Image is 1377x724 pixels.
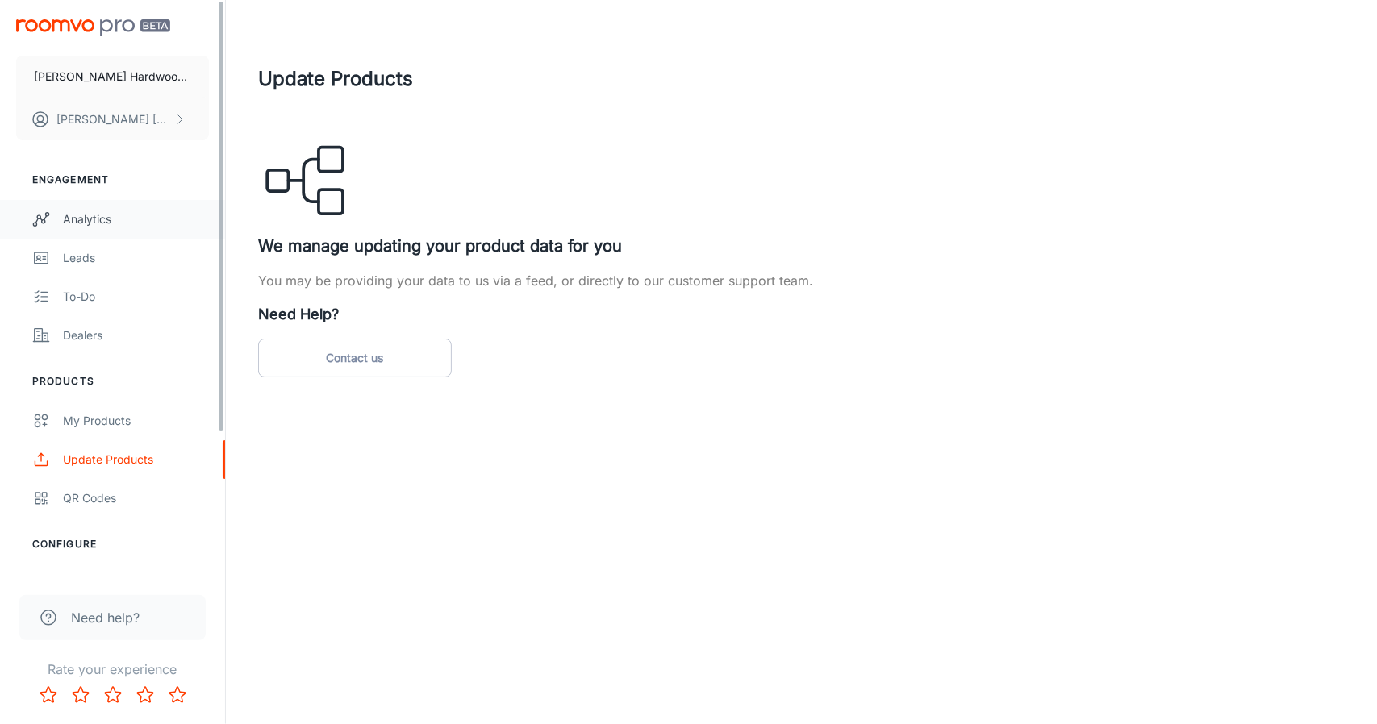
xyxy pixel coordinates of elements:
h6: Need Help? [258,303,1345,326]
p: You may be providing your data to us via a feed, or directly to our customer support team. [258,271,1345,290]
button: [PERSON_NAME] Hardwood Flooring [16,56,209,98]
div: Dealers [63,327,209,344]
div: To-do [63,288,209,306]
h4: Update Products [258,64,1345,94]
p: [PERSON_NAME] [PERSON_NAME] [56,110,170,128]
button: [PERSON_NAME] [PERSON_NAME] [16,98,209,140]
p: [PERSON_NAME] Hardwood Flooring [34,68,191,85]
div: My Products [63,412,209,430]
h5: We manage updating your product data for you [258,234,1345,258]
div: Leads [63,249,209,267]
a: Contact us [258,339,452,377]
img: Roomvo PRO Beta [16,19,170,36]
div: Analytics [63,210,209,228]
